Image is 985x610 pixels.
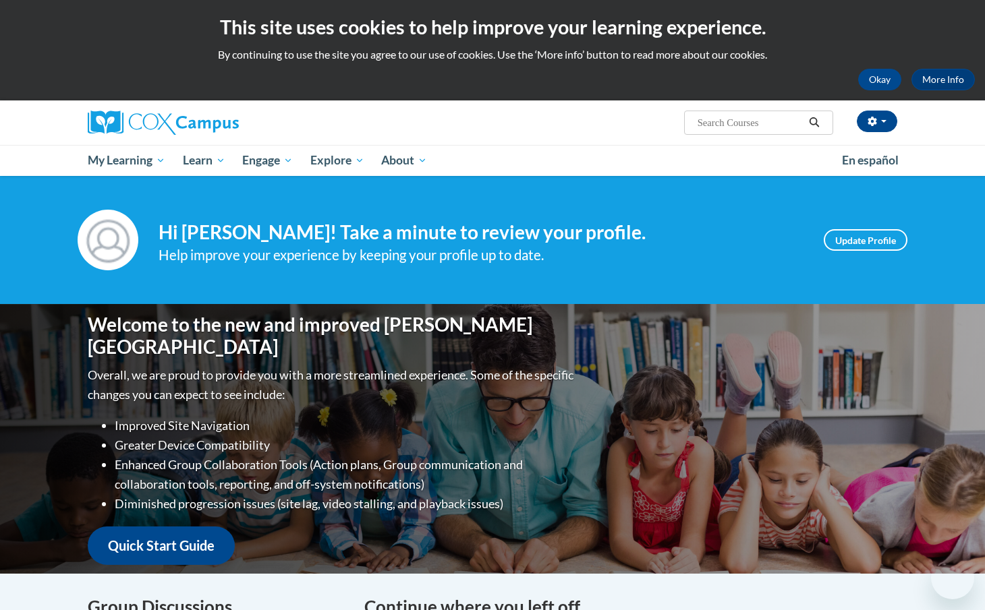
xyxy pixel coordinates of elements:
button: Account Settings [857,111,897,132]
li: Improved Site Navigation [115,416,577,435]
a: Quick Start Guide [88,526,235,565]
div: Help improve your experience by keeping your profile up to date. [159,244,804,266]
h1: Welcome to the new and improved [PERSON_NAME][GEOGRAPHIC_DATA] [88,313,577,359]
span: En español [842,153,899,167]
span: My Learning [88,152,165,169]
li: Enhanced Group Collaboration Tools (Action plans, Group communication and collaboration tools, re... [115,455,577,494]
button: Okay [858,69,901,90]
a: En español [833,146,907,175]
span: About [381,152,427,169]
img: Profile Image [78,210,138,270]
li: Greater Device Compatibility [115,435,577,455]
img: Cox Campus [88,111,239,135]
li: Diminished progression issues (site lag, video stalling, and playback issues) [115,494,577,514]
a: Explore [302,145,373,176]
h2: This site uses cookies to help improve your learning experience. [10,13,975,40]
span: Learn [183,152,225,169]
iframe: Button to launch messaging window [931,556,974,599]
input: Search Courses [696,115,804,131]
p: By continuing to use the site you agree to our use of cookies. Use the ‘More info’ button to read... [10,47,975,62]
p: Overall, we are proud to provide you with a more streamlined experience. Some of the specific cha... [88,365,577,404]
a: Learn [174,145,234,176]
a: More Info [911,69,975,90]
a: Update Profile [824,229,907,251]
div: Main menu [67,145,918,176]
a: My Learning [79,145,174,176]
span: Explore [310,152,364,169]
span: Engage [242,152,293,169]
a: Cox Campus [88,111,344,135]
button: Search [804,115,824,131]
a: Engage [233,145,302,176]
h4: Hi [PERSON_NAME]! Take a minute to review your profile. [159,221,804,244]
a: About [373,145,437,176]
